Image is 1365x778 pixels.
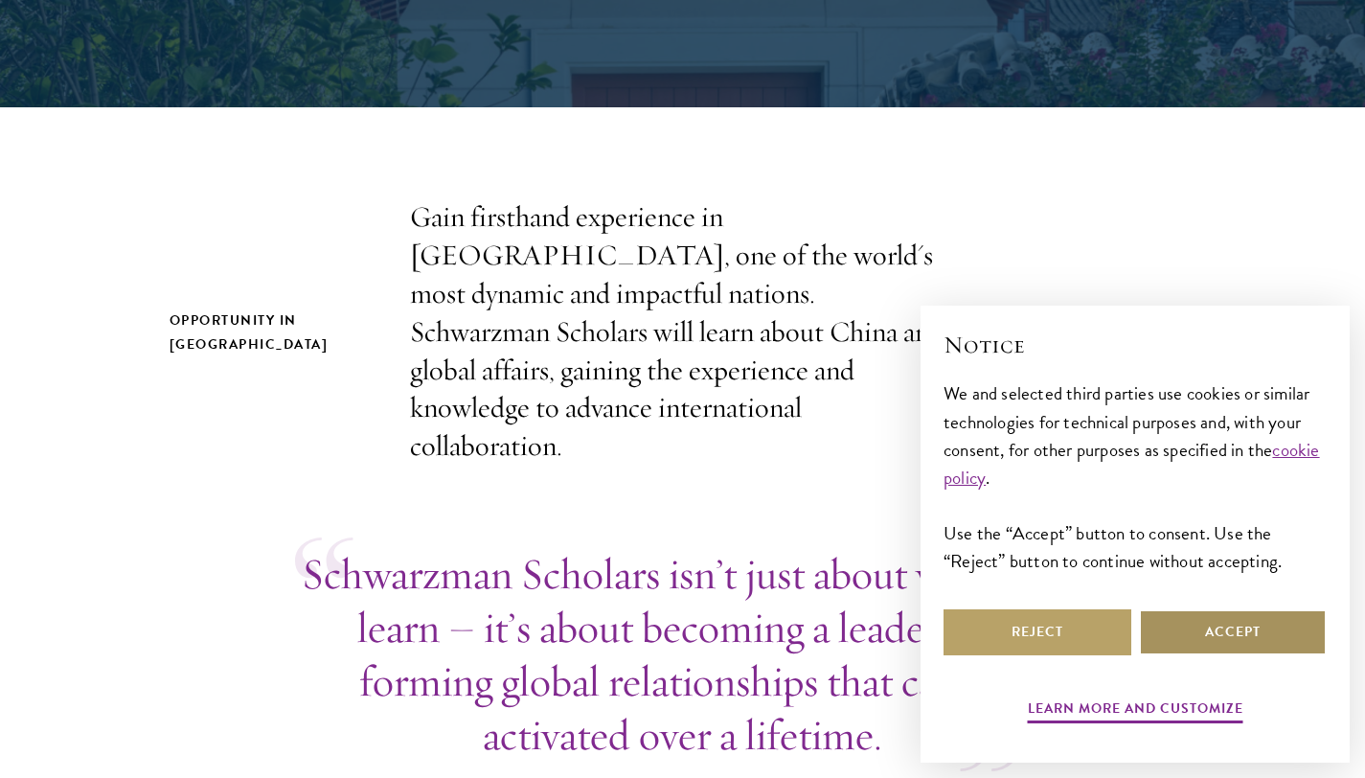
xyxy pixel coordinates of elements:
p: Schwarzman Scholars isn’t just about what you learn – it’s about becoming a leader and forming gl... [295,547,1071,762]
h2: Opportunity in [GEOGRAPHIC_DATA] [170,309,372,356]
button: Accept [1139,609,1327,655]
div: We and selected third parties use cookies or similar technologies for technical purposes and, wit... [944,379,1327,574]
h2: Notice [944,329,1327,361]
p: Gain firsthand experience in [GEOGRAPHIC_DATA], one of the world's most dynamic and impactful nat... [410,198,956,466]
button: Learn more and customize [1028,697,1243,726]
button: Reject [944,609,1131,655]
a: cookie policy [944,436,1320,492]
